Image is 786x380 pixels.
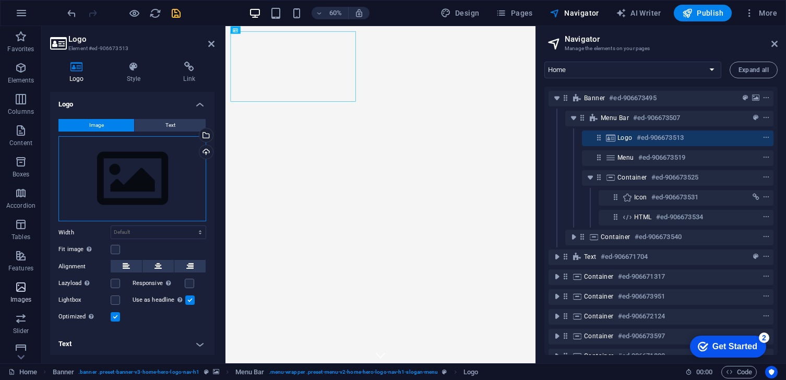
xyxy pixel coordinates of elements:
h4: Style [108,62,164,84]
span: : [704,368,705,376]
h6: #ed-906671317 [618,270,665,283]
button: toggle-expand [551,92,563,104]
button: context-menu [761,132,771,144]
span: Expand all [739,67,769,73]
span: 00 00 [696,366,712,378]
h6: #ed-906673525 [651,171,698,184]
p: Slider [13,327,29,335]
h4: Logo [50,92,215,111]
div: 2 [77,2,88,13]
h2: Logo [68,34,215,44]
span: Code [726,366,752,378]
label: Lightbox [58,294,111,306]
button: toggle-expand [551,251,563,263]
span: Click to select. Double-click to edit [53,366,75,378]
i: This element is a customizable preset [442,369,447,375]
span: Text [165,119,175,132]
div: Design (Ctrl+Alt+Y) [436,5,484,21]
button: Navigator [545,5,603,21]
p: Tables [11,233,30,241]
h6: #ed-906673507 [633,112,680,124]
h6: Session time [685,366,713,378]
button: preset [751,112,761,124]
span: . menu-wrapper .preset-menu-v2-home-hero-logo-nav-h1-slogan-menu [269,366,438,378]
h4: Logo [50,62,108,84]
button: AI Writer [612,5,665,21]
span: Container [617,173,647,182]
i: This element contains a background [213,369,219,375]
span: Text [584,253,597,261]
div: Get Started [31,11,76,21]
span: More [744,8,777,18]
label: Alignment [58,260,111,273]
button: toggle-expand [567,112,580,124]
span: Container [584,312,614,320]
button: toggle-expand [551,290,563,303]
i: This element is a customizable preset [204,369,209,375]
span: Click to select. Double-click to edit [463,366,478,378]
button: Click here to leave preview mode and continue editing [128,7,140,19]
p: Accordion [6,201,35,210]
button: save [170,7,182,19]
button: undo [65,7,78,19]
span: AI Writer [616,8,661,18]
div: Get Started 2 items remaining, 60% complete [8,5,85,27]
label: Optimized [58,311,111,323]
button: context-menu [761,92,771,104]
span: Menu Bar [601,114,629,122]
button: reload [149,7,161,19]
button: More [740,5,781,21]
button: toggle-expand [551,310,563,323]
button: context-menu [761,171,771,184]
button: Design [436,5,484,21]
span: Click to select. Double-click to edit [235,366,265,378]
span: Publish [682,8,723,18]
button: context-menu [761,270,771,283]
button: 60% [312,7,349,19]
h6: #ed-906671899 [618,350,665,362]
span: Menu [617,153,634,162]
span: Pages [496,8,532,18]
button: Pages [492,5,537,21]
button: context-menu [761,151,771,164]
span: . banner .preset-banner-v3-home-hero-logo-nav-h1 [78,366,199,378]
span: Logo [617,134,633,142]
button: Text [135,119,206,132]
span: HTML [634,213,652,221]
h2: Navigator [565,34,778,44]
label: Responsive [133,277,185,290]
h6: #ed-906673597 [618,330,665,342]
i: Reload page [149,7,161,19]
button: Usercentrics [765,366,778,378]
h6: #ed-906673540 [635,231,682,243]
p: Content [9,139,32,147]
button: preset [751,251,761,263]
p: Features [8,264,33,272]
button: toggle-expand [551,350,563,362]
h6: #ed-906673513 [637,132,684,144]
h3: Element #ed-906673513 [68,44,194,53]
button: context-menu [761,251,771,263]
p: Boxes [13,170,30,179]
button: toggle-expand [551,270,563,283]
button: Image [58,119,134,132]
i: Save (Ctrl+S) [170,7,182,19]
span: Container [584,292,614,301]
h6: #ed-906673951 [618,290,665,303]
p: Images [10,295,32,304]
button: Publish [674,5,732,21]
button: Expand all [730,62,778,78]
span: Container [584,272,614,281]
a: Click to cancel selection. Double-click to open Pages [8,366,37,378]
span: Container [584,332,614,340]
i: Undo: Change logo type (Ctrl+Z) [66,7,78,19]
h6: #ed-906673534 [656,211,703,223]
h6: #ed-906673495 [609,92,656,104]
button: context-menu [761,112,771,124]
button: context-menu [761,310,771,323]
h4: Link [164,62,215,84]
button: context-menu [761,211,771,223]
button: toggle-expand [551,330,563,342]
button: context-menu [761,330,771,342]
span: Container [601,233,630,241]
